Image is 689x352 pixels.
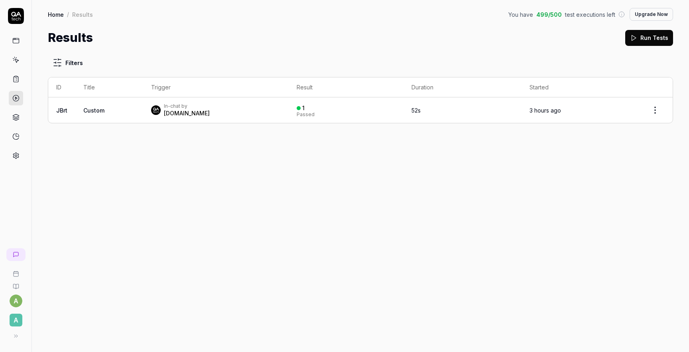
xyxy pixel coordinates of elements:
[72,10,93,18] div: Results
[3,277,28,290] a: Documentation
[151,105,161,115] img: 7ccf6c19-61ad-4a6c-8811-018b02a1b829.jpg
[48,55,88,71] button: Filters
[508,10,533,19] span: You have
[3,264,28,277] a: Book a call with us
[10,314,22,326] span: A
[67,10,69,18] div: /
[630,8,673,21] button: Upgrade Now
[302,105,305,112] div: 1
[522,77,638,97] th: Started
[10,295,22,307] button: a
[411,107,421,114] time: 52s
[48,10,64,18] a: Home
[164,103,210,109] div: In-chat by
[143,77,289,97] th: Trigger
[289,77,404,97] th: Result
[297,112,315,117] div: Passed
[625,30,673,46] button: Run Tests
[75,77,143,97] th: Title
[3,307,28,328] button: A
[404,77,522,97] th: Duration
[6,248,26,261] a: New conversation
[164,109,210,117] div: [DOMAIN_NAME]
[530,107,561,114] time: 3 hours ago
[565,10,615,19] span: test executions left
[56,107,67,114] a: JBrt
[48,29,93,47] h1: Results
[536,10,562,19] span: 499 / 500
[83,107,104,114] span: Custom
[48,77,75,97] th: ID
